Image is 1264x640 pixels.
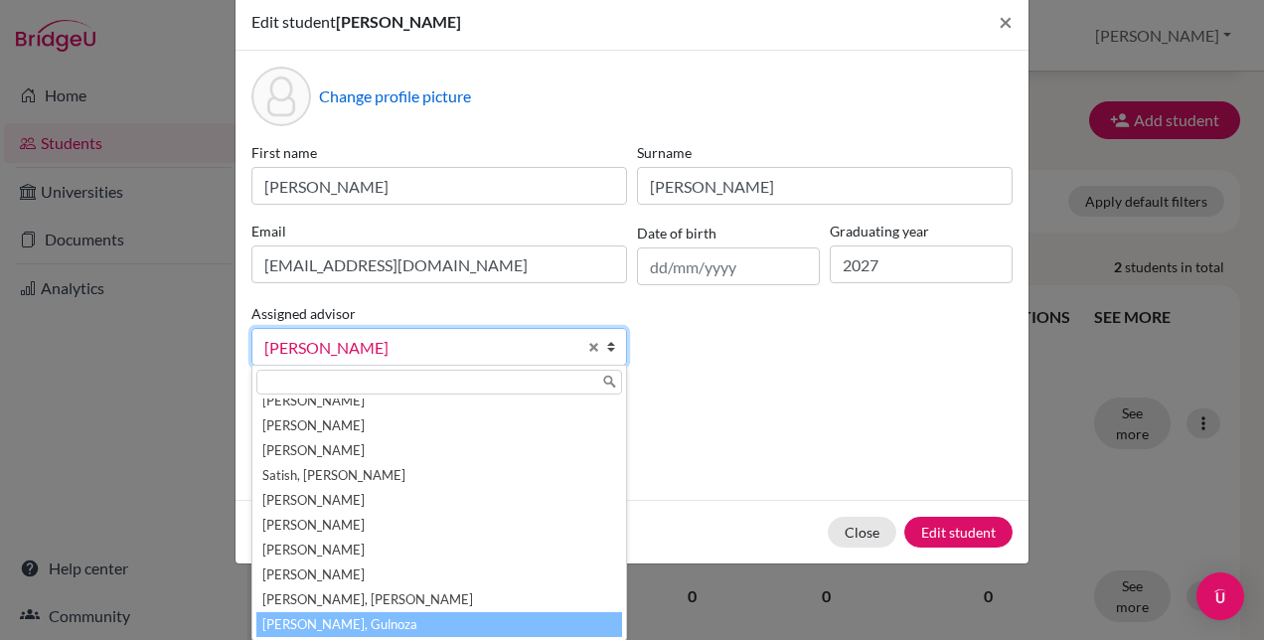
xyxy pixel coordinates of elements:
label: First name [251,142,627,163]
label: Email [251,221,627,241]
li: [PERSON_NAME] [256,513,622,538]
li: [PERSON_NAME], [PERSON_NAME] [256,587,622,612]
button: Edit student [904,517,1013,548]
li: [PERSON_NAME] [256,562,622,587]
li: Satish, [PERSON_NAME] [256,463,622,488]
label: Date of birth [637,223,716,243]
label: Graduating year [830,221,1013,241]
span: Edit student [251,12,336,31]
label: Surname [637,142,1013,163]
li: [PERSON_NAME] [256,413,622,438]
p: Parents [251,398,1013,421]
li: [PERSON_NAME], Gulnoza [256,612,622,637]
div: Profile picture [251,67,311,126]
span: × [999,7,1013,36]
li: [PERSON_NAME] [256,389,622,413]
li: [PERSON_NAME] [256,538,622,562]
label: Assigned advisor [251,303,356,324]
li: [PERSON_NAME] [256,438,622,463]
li: [PERSON_NAME] [256,488,622,513]
span: [PERSON_NAME] [336,12,461,31]
button: Close [828,517,896,548]
span: [PERSON_NAME] [264,335,576,361]
input: dd/mm/yyyy [637,247,820,285]
div: Open Intercom Messenger [1196,572,1244,620]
